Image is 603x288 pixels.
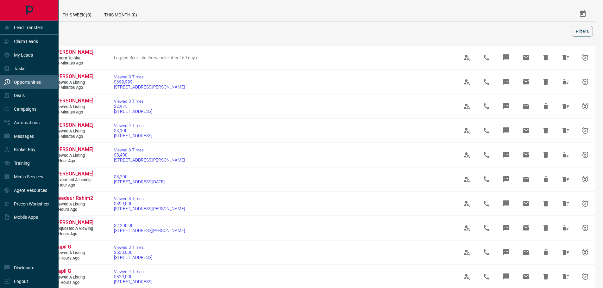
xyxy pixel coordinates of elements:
[114,223,185,233] a: $2,200.00[STREET_ADDRESS][PERSON_NAME]
[55,134,93,139] span: 56 minutes ago
[518,50,534,65] span: Email
[114,179,165,184] span: [STREET_ADDRESS][DATE]
[114,255,152,260] span: [STREET_ADDRESS]
[55,171,93,177] a: [PERSON_NAME]
[558,172,573,187] span: Hide All from Lakshmanan GK
[55,85,93,90] span: 49 minutes ago
[55,122,93,129] a: [PERSON_NAME]
[479,74,494,89] span: Call
[499,99,514,114] span: Message
[55,49,93,56] a: [PERSON_NAME]
[114,133,152,138] span: [STREET_ADDRESS]
[459,99,474,114] span: View Profile
[55,268,93,275] a: Kapil G
[114,74,185,89] a: Viewed 3 Times$699,999[STREET_ADDRESS][PERSON_NAME]
[538,196,553,211] span: Hide
[558,74,573,89] span: Hide All from Zaki Cheung
[55,61,93,66] span: 14 minutes ago
[538,245,553,260] span: Hide
[55,56,93,61] span: Return to Site
[459,172,474,187] span: View Profile
[459,220,474,236] span: View Profile
[55,231,93,237] span: 2 hours ago
[575,6,590,21] button: Select Date Range
[55,49,93,55] span: [PERSON_NAME]
[55,177,93,183] span: Favourited a Listing
[55,122,93,128] span: [PERSON_NAME]
[114,123,152,138] a: Viewed 4 Times$3,100[STREET_ADDRESS]
[55,171,93,177] span: [PERSON_NAME]
[459,245,474,260] span: View Profile
[55,226,93,231] span: Requested a Viewing
[55,268,71,274] span: Kapil G
[459,269,474,284] span: View Profile
[114,84,185,89] span: [STREET_ADDRESS][PERSON_NAME]
[578,147,593,162] span: Snooze
[55,129,93,134] span: Viewed a Listing
[114,157,185,162] span: [STREET_ADDRESS][PERSON_NAME]
[499,245,514,260] span: Message
[55,146,93,153] a: [PERSON_NAME]
[479,196,494,211] span: Call
[499,172,514,187] span: Message
[114,147,185,162] a: Viewed 6 Times$3,400[STREET_ADDRESS][PERSON_NAME]
[499,269,514,284] span: Message
[114,109,152,114] span: [STREET_ADDRESS]
[479,147,494,162] span: Call
[55,183,93,188] span: 1 hour ago
[558,245,573,260] span: Hide All from Kapil G
[578,99,593,114] span: Snooze
[55,250,93,256] span: Viewed a Listing
[55,219,93,226] a: [PERSON_NAME]
[55,275,93,280] span: Viewed a Listing
[538,220,553,236] span: Hide
[55,195,93,202] a: Reedeur Rahim2
[55,110,93,115] span: 54 minutes ago
[114,201,185,206] span: $399,000
[114,104,152,109] span: $2,975
[55,158,93,164] span: 1 hour ago
[558,50,573,65] span: Hide All from Edward Tyrrell
[558,220,573,236] span: Hide All from Karen Sia
[114,206,185,211] span: [STREET_ADDRESS][PERSON_NAME]
[479,99,494,114] span: Call
[459,196,474,211] span: View Profile
[114,245,152,250] span: Viewed 3 Times
[558,99,573,114] span: Hide All from Lakshmanan GK
[518,172,534,187] span: Email
[518,220,534,236] span: Email
[55,98,93,104] a: [PERSON_NAME]
[114,279,152,284] span: [STREET_ADDRESS]
[578,123,593,138] span: Snooze
[55,73,93,80] a: [PERSON_NAME]
[56,6,98,21] div: This Week (0)
[518,196,534,211] span: Email
[55,73,93,79] span: [PERSON_NAME]
[459,123,474,138] span: View Profile
[538,99,553,114] span: Hide
[114,196,185,211] a: Viewed 8 Times$399,000[STREET_ADDRESS][PERSON_NAME]
[578,245,593,260] span: Snooze
[538,269,553,284] span: Hide
[578,50,593,65] span: Snooze
[578,269,593,284] span: Snooze
[114,174,165,179] span: $3,200
[55,244,93,250] a: Kapil G
[55,207,93,212] span: 2 hours ago
[114,269,152,284] a: Viewed 4 Times$529,000[STREET_ADDRESS]
[479,123,494,138] span: Call
[114,79,185,84] span: $699,999
[499,123,514,138] span: Message
[558,123,573,138] span: Hide All from Eric Wong
[572,26,593,37] button: Filters
[98,6,143,21] div: This Month (0)
[459,147,474,162] span: View Profile
[479,50,494,65] span: Call
[578,74,593,89] span: Snooze
[499,50,514,65] span: Message
[459,50,474,65] span: View Profile
[55,80,93,85] span: Viewed a Listing
[518,123,534,138] span: Email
